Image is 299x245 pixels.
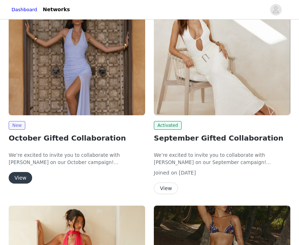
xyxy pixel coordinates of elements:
span: [DATE] [179,170,196,176]
h2: September Gifted Collaboration [154,133,290,143]
h2: October Gifted Collaboration [9,133,145,143]
button: View [154,182,178,194]
span: We’re excited to invite you to collaborate with [PERSON_NAME] on our September campaign! [154,152,271,165]
span: New [9,121,25,130]
a: Networks [39,1,74,18]
span: We’re excited to invite you to collaborate with [PERSON_NAME] on our October campaign! [9,152,120,165]
button: View [9,172,32,184]
img: Peppermayo EU [9,13,145,115]
img: Peppermayo EU [154,13,290,115]
span: Activated [154,121,182,130]
a: Dashboard [12,6,37,13]
div: avatar [272,4,279,16]
a: View [9,175,32,181]
span: Joined on [154,170,177,176]
a: View [154,186,178,191]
